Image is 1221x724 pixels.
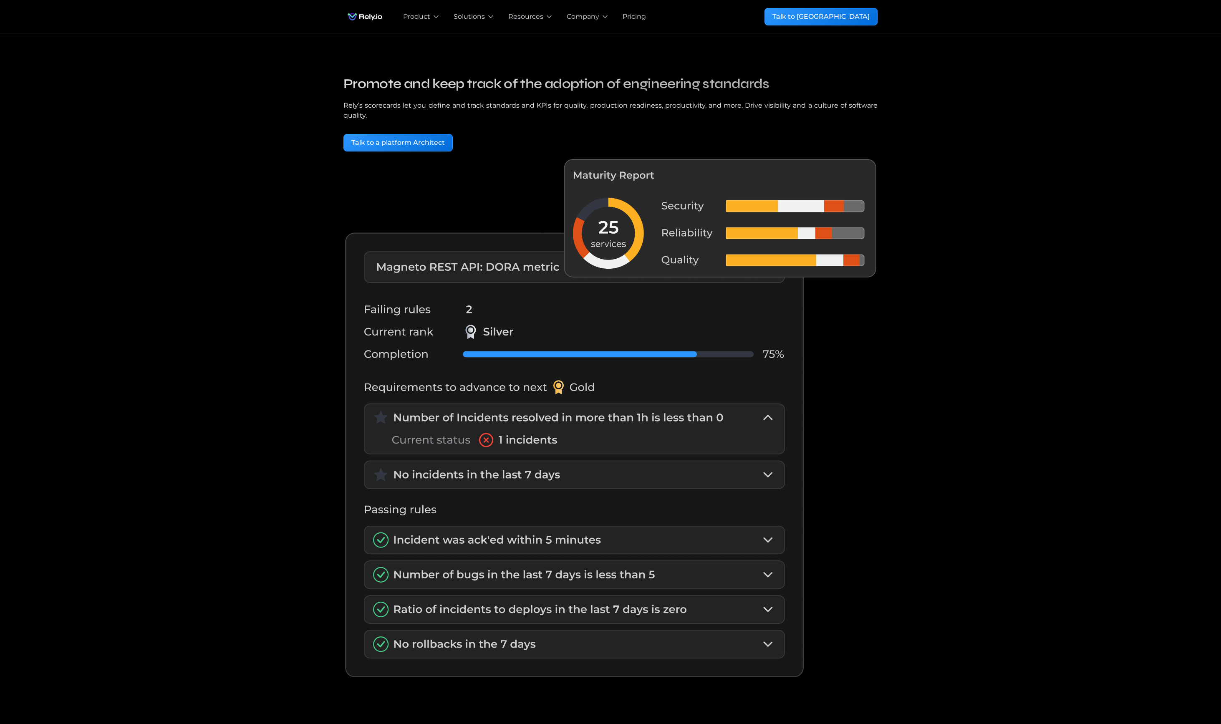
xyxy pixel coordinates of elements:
[343,8,386,25] img: Rely.io logo
[343,158,878,679] a: open lightbox
[403,12,430,22] div: Product
[351,138,445,148] div: Talk to a platform Architect
[343,74,878,94] h3: Promote and keep track of the adoption of engineering standards
[343,101,878,121] p: Rely’s scorecards let you define and track standards and KPIs for quality, production readiness, ...
[764,8,878,25] a: Talk to [GEOGRAPHIC_DATA]
[567,12,599,22] div: Company
[623,12,646,22] a: Pricing
[772,12,870,22] div: Talk to [GEOGRAPHIC_DATA]
[343,8,386,25] a: home
[454,12,485,22] div: Solutions
[343,134,453,151] a: Talk to a platform Architect
[508,12,543,22] div: Resources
